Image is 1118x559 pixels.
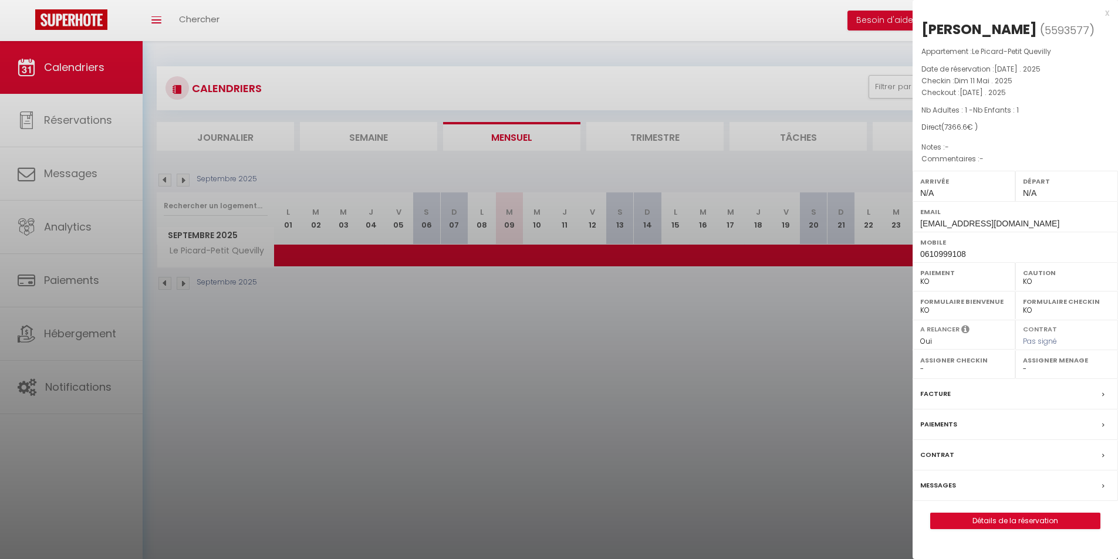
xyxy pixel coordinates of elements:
[920,418,957,431] label: Paiements
[1023,296,1110,307] label: Formulaire Checkin
[9,5,45,40] button: Ouvrir le widget de chat LiveChat
[920,354,1008,366] label: Assigner Checkin
[1023,354,1110,366] label: Assigner Menage
[960,87,1006,97] span: [DATE] . 2025
[931,513,1100,528] a: Détails de la réservation
[1023,336,1057,346] span: Pas signé
[945,142,949,152] span: -
[920,175,1008,187] label: Arrivée
[1040,22,1095,38] span: ( )
[920,236,1110,248] label: Mobile
[920,449,954,461] label: Contrat
[972,46,1051,56] span: Le Picard-Petit Quevilly
[1045,23,1089,38] span: 5593577
[921,46,1109,57] p: Appartement :
[921,87,1109,99] p: Checkout :
[1023,324,1057,332] label: Contrat
[1023,188,1036,198] span: N/A
[921,153,1109,165] p: Commentaires :
[973,105,1019,115] span: Nb Enfants : 1
[921,20,1037,39] div: [PERSON_NAME]
[941,122,978,132] span: ( € )
[994,64,1041,74] span: [DATE] . 2025
[1023,267,1110,279] label: Caution
[930,513,1100,529] button: Détails de la réservation
[1023,175,1110,187] label: Départ
[921,63,1109,75] p: Date de réservation :
[913,6,1109,20] div: x
[920,188,934,198] span: N/A
[920,388,951,400] label: Facture
[921,122,1109,133] div: Direct
[920,219,1059,228] span: [EMAIL_ADDRESS][DOMAIN_NAME]
[920,267,1008,279] label: Paiement
[920,296,1008,307] label: Formulaire Bienvenue
[921,75,1109,87] p: Checkin :
[920,249,966,259] span: 0610999108
[944,122,967,132] span: 7366.6
[961,324,970,337] i: Sélectionner OUI si vous souhaiter envoyer les séquences de messages post-checkout
[979,154,984,164] span: -
[920,206,1110,218] label: Email
[920,479,956,492] label: Messages
[920,324,960,334] label: A relancer
[921,141,1109,153] p: Notes :
[954,76,1012,86] span: Dim 11 Mai . 2025
[921,105,1019,115] span: Nb Adultes : 1 -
